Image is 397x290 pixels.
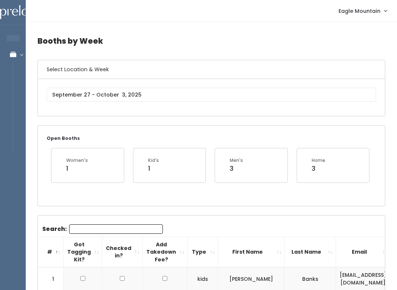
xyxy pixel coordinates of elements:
div: Home [312,157,325,164]
a: Eagle Mountain [331,3,394,19]
label: Search: [42,224,163,234]
th: Last Name: activate to sort column ascending [285,237,336,267]
input: Search: [69,224,163,234]
div: 3 [230,164,243,173]
input: September 27 - October 3, 2025 [47,88,376,102]
th: Type: activate to sort column ascending [187,237,218,267]
div: Women's [66,157,88,164]
th: Got Tagging Kit?: activate to sort column ascending [64,237,102,267]
div: 1 [148,164,159,173]
small: Open Booths [47,135,80,141]
h6: Select Location & Week [38,60,385,79]
th: Add Takedown Fee?: activate to sort column ascending [143,237,187,267]
th: #: activate to sort column descending [38,237,64,267]
div: 1 [66,164,88,173]
span: Eagle Mountain [339,7,380,15]
th: Email: activate to sort column ascending [336,237,390,267]
th: Checked in?: activate to sort column ascending [102,237,143,267]
div: Men's [230,157,243,164]
div: 3 [312,164,325,173]
th: First Name: activate to sort column ascending [218,237,285,267]
h4: Booths by Week [37,31,385,51]
div: Kid's [148,157,159,164]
